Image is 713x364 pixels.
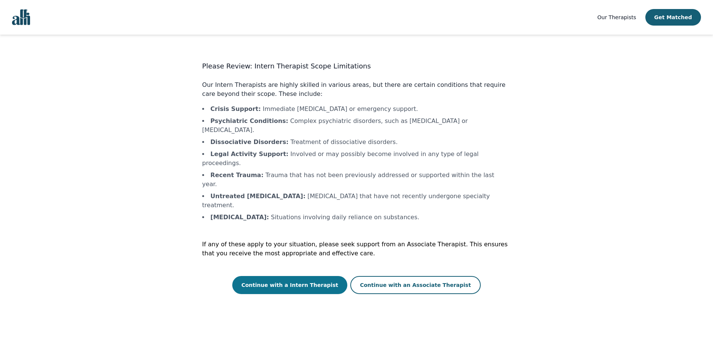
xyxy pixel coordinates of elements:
[232,276,347,294] button: Continue with a Intern Therapist
[202,117,511,135] li: Complex psychiatric disorders, such as [MEDICAL_DATA] or [MEDICAL_DATA].
[202,213,511,222] li: Situations involving daily reliance on substances.
[210,117,288,124] b: Psychiatric Conditions :
[210,105,261,112] b: Crisis Support :
[210,138,289,146] b: Dissociative Disorders :
[202,192,511,210] li: [MEDICAL_DATA] that have not recently undergone specialty treatment.
[645,9,701,26] button: Get Matched
[597,14,636,20] span: Our Therapists
[210,193,306,200] b: Untreated [MEDICAL_DATA] :
[350,276,481,294] button: Continue with an Associate Therapist
[210,150,289,158] b: Legal Activity Support :
[202,80,511,99] p: Our Intern Therapists are highly skilled in various areas, but there are certain conditions that ...
[202,105,511,114] li: Immediate [MEDICAL_DATA] or emergency support.
[202,61,511,71] h3: Please Review: Intern Therapist Scope Limitations
[210,171,263,179] b: Recent Trauma :
[202,240,511,258] p: If any of these apply to your situation, please seek support from an Associate Therapist. This en...
[597,13,636,22] a: Our Therapists
[202,171,511,189] li: Trauma that has not been previously addressed or supported within the last year.
[210,214,269,221] b: [MEDICAL_DATA] :
[12,9,30,25] img: alli logo
[202,138,511,147] li: Treatment of dissociative disorders.
[202,150,511,168] li: Involved or may possibly become involved in any type of legal proceedings.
